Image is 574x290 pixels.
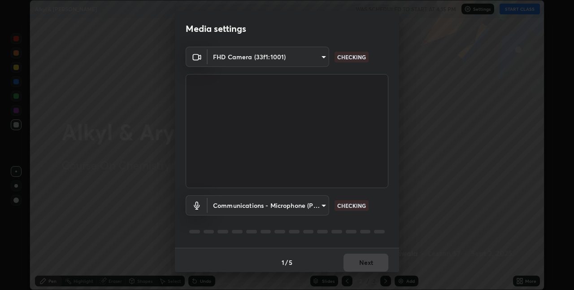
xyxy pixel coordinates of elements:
[208,47,329,67] div: FHD Camera (33f1:1001)
[208,195,329,215] div: FHD Camera (33f1:1001)
[337,202,366,210] p: CHECKING
[186,23,246,35] h2: Media settings
[337,53,366,61] p: CHECKING
[282,258,284,267] h4: 1
[285,258,288,267] h4: /
[289,258,292,267] h4: 5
